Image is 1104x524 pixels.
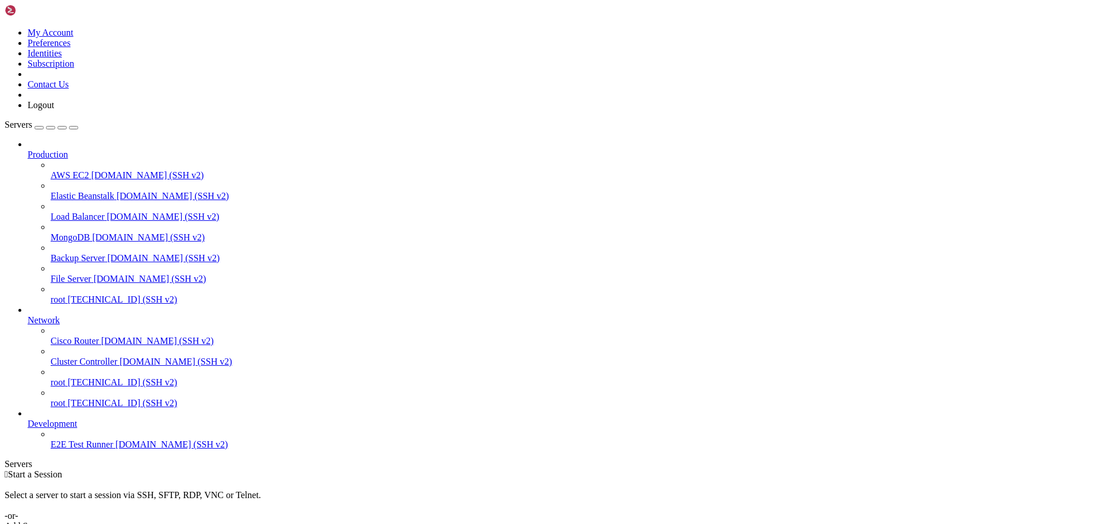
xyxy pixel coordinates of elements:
[28,419,1099,429] a: Development
[51,346,1099,367] li: Cluster Controller [DOMAIN_NAME] (SSH v2)
[51,377,66,387] span: root
[51,294,66,304] span: root
[51,253,105,263] span: Backup Server
[91,170,204,180] span: [DOMAIN_NAME] (SSH v2)
[120,357,232,366] span: [DOMAIN_NAME] (SSH v2)
[51,232,90,242] span: MongoDB
[68,294,177,304] span: [TECHNICAL_ID] (SSH v2)
[5,469,8,479] span: 
[28,150,1099,160] a: Production
[116,439,228,449] span: [DOMAIN_NAME] (SSH v2)
[51,263,1099,284] li: File Server [DOMAIN_NAME] (SSH v2)
[51,336,99,346] span: Cisco Router
[51,212,1099,222] a: Load Balancer [DOMAIN_NAME] (SSH v2)
[51,294,1099,305] a: root [TECHNICAL_ID] (SSH v2)
[51,357,117,366] span: Cluster Controller
[101,336,214,346] span: [DOMAIN_NAME] (SSH v2)
[94,274,206,284] span: [DOMAIN_NAME] (SSH v2)
[51,232,1099,243] a: MongoDB [DOMAIN_NAME] (SSH v2)
[28,59,74,68] a: Subscription
[51,398,66,408] span: root
[51,336,1099,346] a: Cisco Router [DOMAIN_NAME] (SSH v2)
[28,79,69,89] a: Contact Us
[51,274,91,284] span: File Server
[51,429,1099,450] li: E2E Test Runner [DOMAIN_NAME] (SSH v2)
[51,253,1099,263] a: Backup Server [DOMAIN_NAME] (SSH v2)
[51,191,114,201] span: Elastic Beanstalk
[51,377,1099,388] a: root [TECHNICAL_ID] (SSH v2)
[92,232,205,242] span: [DOMAIN_NAME] (SSH v2)
[8,469,62,479] span: Start a Session
[51,160,1099,181] li: AWS EC2 [DOMAIN_NAME] (SSH v2)
[51,222,1099,243] li: MongoDB [DOMAIN_NAME] (SSH v2)
[28,315,60,325] span: Network
[28,419,77,429] span: Development
[51,357,1099,367] a: Cluster Controller [DOMAIN_NAME] (SSH v2)
[28,139,1099,305] li: Production
[51,398,1099,408] a: root [TECHNICAL_ID] (SSH v2)
[28,315,1099,326] a: Network
[117,191,229,201] span: [DOMAIN_NAME] (SSH v2)
[5,120,78,129] a: Servers
[51,274,1099,284] a: File Server [DOMAIN_NAME] (SSH v2)
[28,28,74,37] a: My Account
[51,170,1099,181] a: AWS EC2 [DOMAIN_NAME] (SSH v2)
[5,480,1099,521] div: Select a server to start a session via SSH, SFTP, RDP, VNC or Telnet. -or-
[51,243,1099,263] li: Backup Server [DOMAIN_NAME] (SSH v2)
[5,5,71,16] img: Shellngn
[51,284,1099,305] li: root [TECHNICAL_ID] (SSH v2)
[28,150,68,159] span: Production
[51,170,89,180] span: AWS EC2
[28,38,71,48] a: Preferences
[108,253,220,263] span: [DOMAIN_NAME] (SSH v2)
[68,398,177,408] span: [TECHNICAL_ID] (SSH v2)
[28,408,1099,450] li: Development
[5,459,1099,469] div: Servers
[51,181,1099,201] li: Elastic Beanstalk [DOMAIN_NAME] (SSH v2)
[51,439,1099,450] a: E2E Test Runner [DOMAIN_NAME] (SSH v2)
[107,212,220,221] span: [DOMAIN_NAME] (SSH v2)
[28,48,62,58] a: Identities
[51,212,105,221] span: Load Balancer
[28,100,54,110] a: Logout
[51,191,1099,201] a: Elastic Beanstalk [DOMAIN_NAME] (SSH v2)
[5,120,32,129] span: Servers
[51,326,1099,346] li: Cisco Router [DOMAIN_NAME] (SSH v2)
[51,388,1099,408] li: root [TECHNICAL_ID] (SSH v2)
[51,439,113,449] span: E2E Test Runner
[68,377,177,387] span: [TECHNICAL_ID] (SSH v2)
[51,201,1099,222] li: Load Balancer [DOMAIN_NAME] (SSH v2)
[51,367,1099,388] li: root [TECHNICAL_ID] (SSH v2)
[28,305,1099,408] li: Network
